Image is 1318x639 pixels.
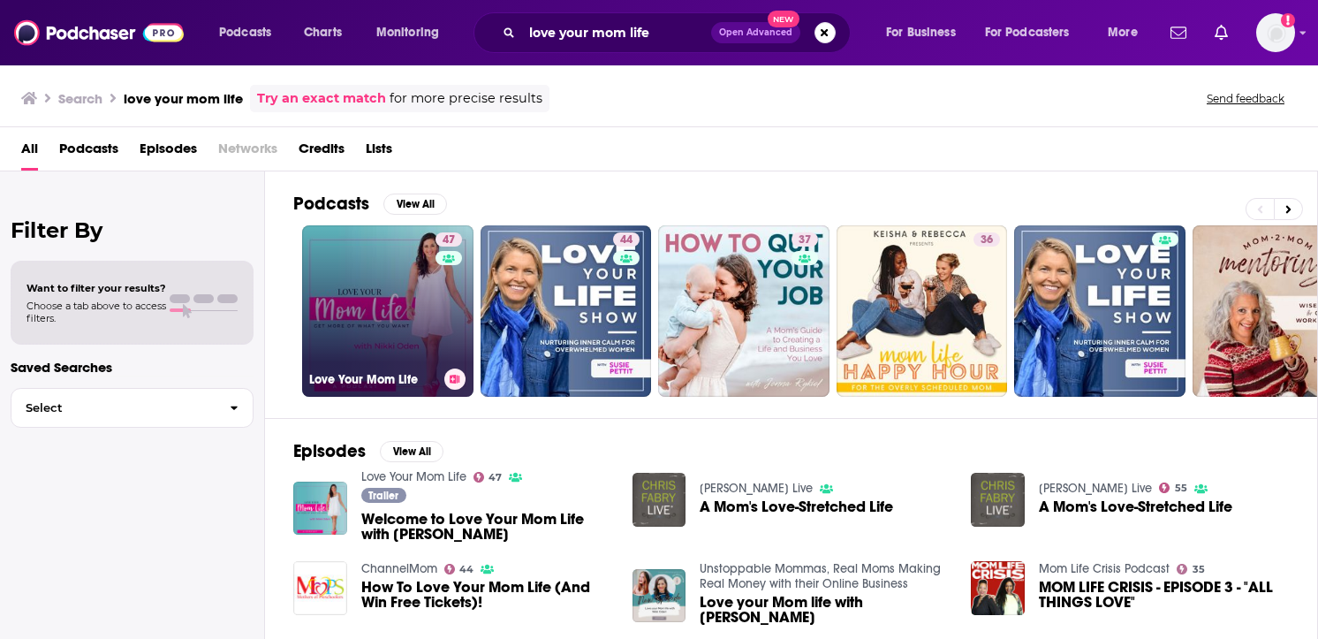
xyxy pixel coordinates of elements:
h3: Search [58,90,102,107]
span: Want to filter your results? [27,282,166,294]
a: Welcome to Love Your Mom Life with Nikki Oden [361,512,611,542]
span: 36 [981,232,993,249]
button: open menu [1095,19,1160,47]
span: 55 [1175,484,1187,492]
span: 44 [459,566,473,574]
span: For Business [886,20,956,45]
button: open menu [973,19,1095,47]
h3: Love Your Mom Life [309,372,437,387]
svg: Email not verified [1281,13,1295,27]
button: open menu [364,19,462,47]
p: Saved Searches [11,359,254,376]
a: EpisodesView All [293,440,443,462]
img: User Profile [1256,13,1295,52]
img: MOM LIFE CRISIS - EPISODE 3 - "ALL THINGS LOVE" [971,561,1025,615]
span: 47 [443,232,455,249]
span: Open Advanced [719,28,792,37]
a: Love Your Mom Life [361,469,466,484]
span: For Podcasters [985,20,1070,45]
input: Search podcasts, credits, & more... [522,19,711,47]
a: Show notifications dropdown [1208,18,1235,48]
div: Search podcasts, credits, & more... [490,12,867,53]
span: Monitoring [376,20,439,45]
a: PodcastsView All [293,193,447,215]
a: A Mom's Love-Stretched Life [700,499,893,514]
a: All [21,134,38,171]
button: View All [383,194,447,215]
a: 37 [792,232,818,247]
span: 47 [489,474,502,482]
a: 44 [444,564,474,574]
a: Episodes [140,134,197,171]
button: open menu [207,19,294,47]
span: New [768,11,799,27]
img: How To Love Your Mom Life (And Win Free Tickets)! [293,561,347,615]
a: 44 [613,232,640,247]
a: Unstoppable Mommas, Real Moms Making Real Money with their Online Business [700,561,941,591]
span: 35 [1193,566,1205,574]
a: Podchaser - Follow, Share and Rate Podcasts [14,16,184,49]
a: ChannelMom [361,561,437,576]
span: Logged in as EllaRoseMurphy [1256,13,1295,52]
img: A Mom's Love-Stretched Life [971,473,1025,527]
span: Love your Mom life with [PERSON_NAME] [700,595,950,625]
a: Try an exact match [257,88,386,109]
a: 47 [473,472,503,483]
a: 35 [1177,564,1205,574]
a: 36 [837,225,1008,397]
a: 47Love Your Mom Life [302,225,473,397]
a: Chris Fabry Live [1039,481,1152,496]
button: View All [380,441,443,462]
img: A Mom's Love-Stretched Life [632,473,686,527]
span: Trailer [368,491,398,501]
h2: Filter By [11,217,254,243]
span: Podcasts [59,134,118,171]
button: open menu [874,19,978,47]
a: A Mom's Love-Stretched Life [1039,499,1232,514]
span: Choose a tab above to access filters. [27,300,166,324]
a: Show notifications dropdown [1163,18,1193,48]
span: More [1108,20,1138,45]
a: 55 [1159,483,1187,493]
span: Networks [218,134,277,171]
button: Open AdvancedNew [711,22,800,43]
h2: Episodes [293,440,366,462]
a: Credits [299,134,345,171]
span: Select [11,402,216,414]
a: 47 [436,232,462,247]
span: Welcome to Love Your Mom Life with [PERSON_NAME] [361,512,611,542]
img: Welcome to Love Your Mom Life with Nikki Oden [293,482,347,536]
a: Lists [366,134,392,171]
span: Charts [304,20,342,45]
h3: love your mom life [124,90,243,107]
a: 37 [658,225,829,397]
a: Love your Mom life with Nikki Oden [700,595,950,625]
h2: Podcasts [293,193,369,215]
button: Select [11,388,254,428]
button: Send feedback [1201,91,1290,106]
img: Love your Mom life with Nikki Oden [632,569,686,623]
a: 36 [973,232,1000,247]
span: 44 [620,232,632,249]
a: How To Love Your Mom Life (And Win Free Tickets)! [361,580,611,610]
a: MOM LIFE CRISIS - EPISODE 3 - "ALL THINGS LOVE" [1039,580,1289,610]
button: Show profile menu [1256,13,1295,52]
a: Mom Life Crisis Podcast [1039,561,1170,576]
a: Charts [292,19,352,47]
span: for more precise results [390,88,542,109]
span: Podcasts [219,20,271,45]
